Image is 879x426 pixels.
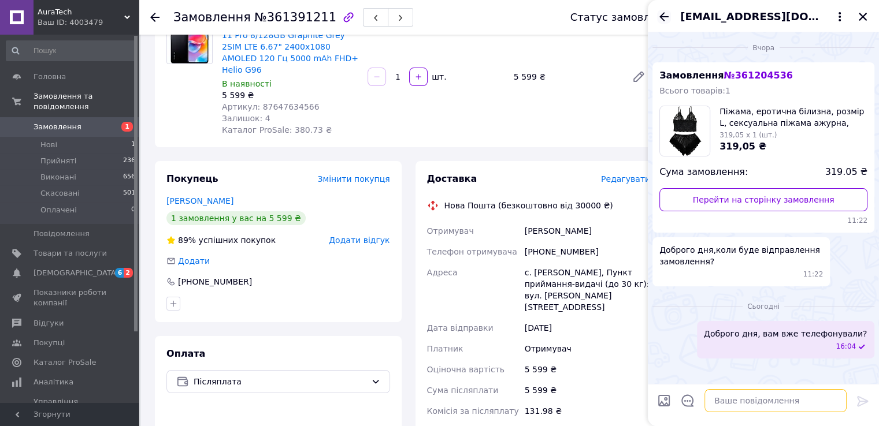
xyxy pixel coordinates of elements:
div: [DATE] [522,317,652,338]
div: шт. [429,71,447,83]
span: 319,05 x 1 (шт.) [719,131,777,139]
span: [EMAIL_ADDRESS][DOMAIN_NAME] [680,9,824,24]
button: [EMAIL_ADDRESS][DOMAIN_NAME] [680,9,847,24]
span: Сума післяплати [427,386,499,395]
span: Всього товарів: 1 [659,86,730,95]
span: Сьогодні [743,302,784,312]
span: Виконані [40,172,76,182]
span: Вчора [748,43,779,53]
span: Отримувач [427,226,474,236]
div: 1 замовлення у вас на 5 599 ₴ [166,211,306,225]
div: 5 599 ₴ [509,69,622,85]
a: Редагувати [627,65,650,88]
div: 5 599 ₴ [522,380,652,401]
div: 12.09.2025 [652,300,874,312]
span: 501 [123,188,135,199]
span: Адреса [427,268,458,277]
span: Оплачені [40,205,77,215]
span: 89% [178,236,196,245]
span: 1 [121,122,133,132]
a: Перейти на сторінку замовлення [659,188,867,211]
span: 319.05 ₴ [825,166,867,179]
span: Замовлення та повідомлення [34,91,139,112]
input: Пошук [6,40,136,61]
div: Отримувач [522,338,652,359]
span: №361391211 [254,10,336,24]
span: Піжама, еротична білизна, розмір L, сексуальна піжама ажурна, літня піжама, білизна для [PERSON_N... [719,106,867,129]
img: 6591793050_w160_h160_pizhama-erotichna-bilizna.jpg [660,106,710,156]
span: 236 [123,156,135,166]
span: Показники роботи компанії [34,287,107,308]
span: Додати [178,256,210,266]
div: 11.09.2025 [652,42,874,53]
img: Смартфон Xiaomi Redmi Note 11 Pro 8/128GB Graphite Grey 2SIM LTE 6.67" 2400x1080 AMOLED 120 Гц 50... [167,18,212,63]
span: 11:22 11.09.2025 [803,270,824,279]
div: 131.98 ₴ [522,401,652,421]
button: Закрити [856,10,870,24]
div: 5 599 ₴ [222,89,358,101]
span: Товари та послуги [34,248,107,259]
span: Платник [427,344,463,353]
span: В наявності [222,79,272,88]
div: Нова Пошта (безкоштовно від 30000 ₴) [442,200,616,211]
span: Оціночна вартість [427,365,505,374]
span: Головна [34,72,66,82]
span: Оплата [166,348,205,359]
div: Статус замовлення [570,12,677,23]
span: Редагувати [601,174,650,184]
span: Прийняті [40,156,76,166]
span: Додати відгук [329,236,390,245]
button: Відкрити шаблони відповідей [680,393,695,408]
span: № 361204536 [724,70,792,81]
span: Каталог ProSale [34,357,96,368]
div: [PHONE_NUMBER] [522,241,652,262]
span: 656 [123,172,135,182]
div: Повернутися назад [150,12,160,23]
button: Назад [657,10,671,24]
span: 319,05 ₴ [719,141,766,152]
span: Управління сайтом [34,397,107,417]
a: Смартфон Xiaomi Redmi Note 11 Pro 8/128GB Graphite Grey 2SIM LTE 6.67" 2400x1080 AMOLED 120 Гц 50... [222,19,358,74]
div: [PHONE_NUMBER] [177,276,253,287]
span: 2 [124,268,133,278]
span: Замовлення [659,70,793,81]
span: Відгуки [34,318,64,328]
span: Змінити покупця [318,174,390,184]
span: Покупець [166,173,218,184]
span: Покупці [34,338,65,348]
span: Скасовані [40,188,80,199]
span: Телефон отримувача [427,247,517,256]
span: Післяплата [194,375,366,388]
span: 16:04 12.09.2025 [836,342,856,352]
div: Ваш ID: 4003479 [38,17,139,28]
span: 6 [115,268,124,278]
div: успішних покупок [166,234,276,246]
span: Доброго дня,коли буде відправлення замовлення? [659,244,823,267]
div: с. [PERSON_NAME], Пункт приймання-видачі (до 30 кг): вул. [PERSON_NAME][STREET_ADDRESS] [522,262,652,317]
span: AuraTech [38,7,124,17]
div: [PERSON_NAME] [522,221,652,241]
span: [DEMOGRAPHIC_DATA] [34,268,119,278]
a: [PERSON_NAME] [166,196,233,205]
span: Доброго дня, вам вже телефонували? [704,328,867,339]
span: Дата відправки [427,323,494,332]
span: Замовлення [173,10,251,24]
span: 11:22 11.09.2025 [659,216,867,226]
span: Доставка [427,173,477,184]
span: Сума замовлення: [659,166,748,179]
div: 5 599 ₴ [522,359,652,380]
span: Артикул: 87647634566 [222,102,320,111]
span: Замовлення [34,122,81,132]
span: Аналітика [34,377,73,387]
span: 1 [131,140,135,150]
span: Повідомлення [34,229,90,239]
span: Нові [40,140,57,150]
span: Каталог ProSale: 380.73 ₴ [222,125,332,134]
span: 0 [131,205,135,215]
span: Комісія за післяплату [427,406,519,416]
span: Залишок: 4 [222,114,270,123]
